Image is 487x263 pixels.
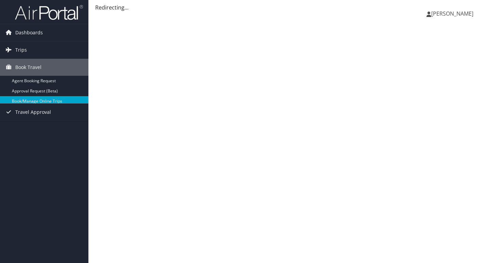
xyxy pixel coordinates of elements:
div: Redirecting... [95,3,480,12]
span: Trips [15,41,27,58]
img: airportal-logo.png [15,4,83,20]
a: [PERSON_NAME] [426,3,480,24]
span: [PERSON_NAME] [431,10,473,17]
span: Travel Approval [15,104,51,121]
span: Book Travel [15,59,41,76]
span: Dashboards [15,24,43,41]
